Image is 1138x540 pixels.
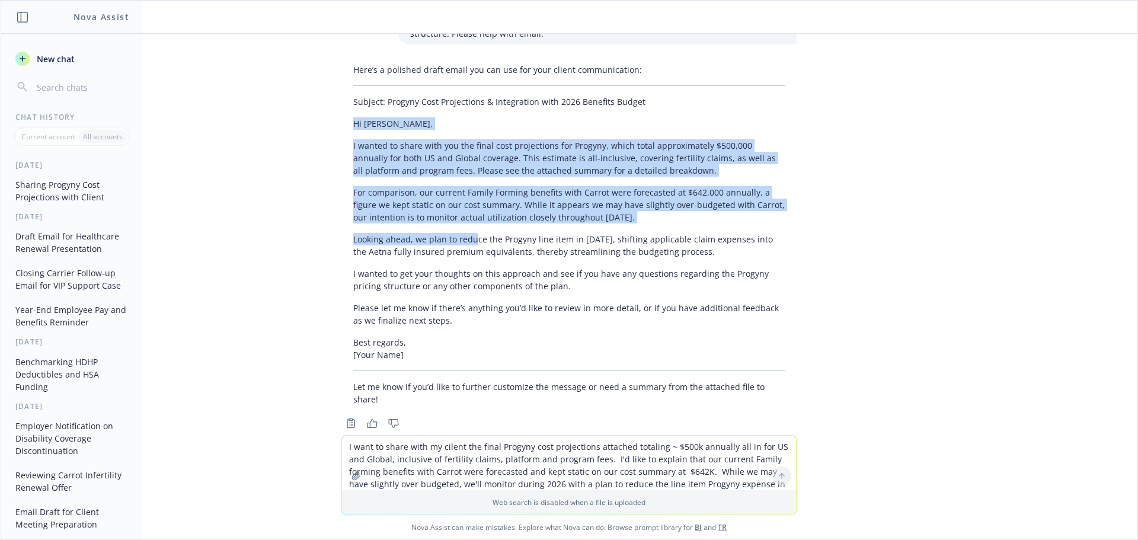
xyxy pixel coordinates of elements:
[353,186,785,223] p: For comparison, our current Family Forming benefits with Carrot were forecasted at $642,000 annua...
[353,381,785,405] p: Let me know if you’d like to further customize the message or need a summary from the attached fi...
[21,132,75,142] p: Current account
[73,11,129,23] h1: Nova Assist
[1,337,143,347] div: [DATE]
[11,226,133,258] button: Draft Email for Healthcare Renewal Presentation
[1,160,143,170] div: [DATE]
[353,117,785,130] p: Hi [PERSON_NAME],
[11,465,133,497] button: Reviewing Carrot Infertility Renewal Offer
[349,497,789,507] p: Web search is disabled when a file is uploaded
[353,63,785,76] p: Here’s a polished draft email you can use for your client communication:
[11,48,133,69] button: New chat
[34,79,129,95] input: Search chats
[353,336,785,361] p: Best regards, [Your Name]
[83,132,123,142] p: All accounts
[353,302,785,327] p: Please let me know if there’s anything you’d like to review in more detail, or if you have additi...
[353,267,785,292] p: I wanted to get your thoughts on this approach and see if you have any questions regarding the Pr...
[353,95,785,108] p: Subject: Progyny Cost Projections & Integration with 2026 Benefits Budget
[1,112,143,122] div: Chat History
[718,522,727,532] a: TR
[384,415,403,432] button: Thumbs down
[11,352,133,397] button: Benchmarking HDHP Deductibles and HSA Funding
[11,300,133,332] button: Year-End Employee Pay and Benefits Reminder
[1,401,143,411] div: [DATE]
[346,418,356,429] svg: Copy to clipboard
[353,139,785,177] p: I wanted to share with you the final cost projections for Progyny, which total approximately $500...
[11,416,133,461] button: Employer Notification on Disability Coverage Discontinuation
[695,522,702,532] a: BI
[353,233,785,258] p: Looking ahead, we plan to reduce the Progyny line item in [DATE], shifting applicable claim expen...
[5,515,1133,539] span: Nova Assist can make mistakes. Explore what Nova can do: Browse prompt library for and
[11,502,133,534] button: Email Draft for Client Meeting Preparation
[11,263,133,295] button: Closing Carrier Follow-up Email for VIP Support Case
[11,175,133,207] button: Sharing Progyny Cost Projections with Client
[1,212,143,222] div: [DATE]
[34,53,75,65] span: New chat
